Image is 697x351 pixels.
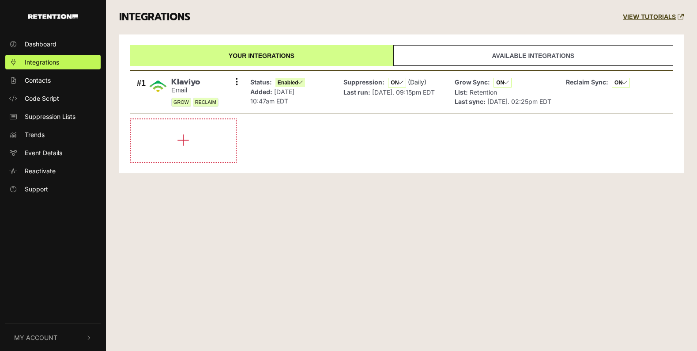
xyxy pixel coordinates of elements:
strong: Status: [250,78,272,86]
a: Contacts [5,73,101,88]
button: My Account [5,324,101,351]
a: Code Script [5,91,101,106]
span: Support [25,184,48,194]
span: (Daily) [408,78,426,86]
a: Available integrations [393,45,673,66]
span: Trends [25,130,45,139]
strong: Grow Sync: [455,78,490,86]
span: [DATE]. 02:25pm EDT [487,98,551,105]
img: Klaviyo [149,77,167,95]
a: Suppression Lists [5,109,101,124]
span: Enabled [275,78,305,87]
span: ON [388,78,406,88]
small: Email [171,87,219,94]
strong: Added: [250,88,272,95]
span: Dashboard [25,39,57,49]
span: Integrations [25,57,59,67]
a: Your integrations [130,45,393,66]
span: Code Script [25,94,59,103]
span: Suppression Lists [25,112,75,121]
strong: Last sync: [455,98,486,105]
strong: Suppression: [343,78,384,86]
span: Event Details [25,148,62,157]
a: Event Details [5,145,101,160]
img: Retention.com [28,14,78,19]
span: Retention [470,88,497,96]
a: Reactivate [5,164,101,178]
h3: INTEGRATIONS [119,11,190,23]
a: VIEW TUTORIALS [623,13,684,21]
span: RECLAIM [193,98,219,107]
a: Integrations [5,55,101,69]
span: My Account [14,333,57,342]
span: Reactivate [25,166,56,175]
span: ON [612,78,630,88]
div: #1 [137,77,146,107]
span: [DATE]. 09:15pm EDT [372,88,435,96]
span: GROW [171,98,191,107]
span: Klaviyo [171,77,219,87]
a: Support [5,182,101,196]
span: Contacts [25,76,51,85]
a: Trends [5,127,101,142]
strong: Reclaim Sync: [566,78,608,86]
span: ON [494,78,512,88]
span: [DATE] 10:47am EDT [250,88,294,105]
a: Dashboard [5,37,101,51]
strong: List: [455,88,468,96]
strong: Last run: [343,88,370,96]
